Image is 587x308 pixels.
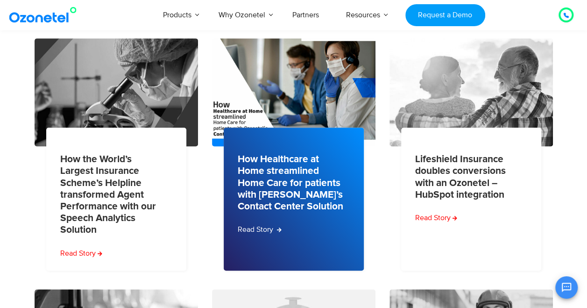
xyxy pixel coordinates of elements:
button: Open chat [555,276,578,299]
a: Lifeshield Insurance doubles conversions with an Ozonetel – HubSpot integration [415,153,522,201]
a: How the World’s Largest Insurance Scheme’s Helpline transformed Agent Performance with our Speech... [60,153,167,236]
a: Read more about How Healthcare at Home streamlined Home Care for patients with Ozonetel’s Contact... [238,224,282,235]
a: Read more about How the World’s Largest Insurance Scheme’s Helpline transformed Agent Performance... [60,248,102,259]
a: How Healthcare at Home streamlined Home Care for patients with [PERSON_NAME]’s Contact Center Sol... [238,153,344,212]
a: Request a Demo [405,4,485,26]
a: Read more about Lifeshield Insurance doubles conversions with an Ozonetel – HubSpot integration [415,212,457,223]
